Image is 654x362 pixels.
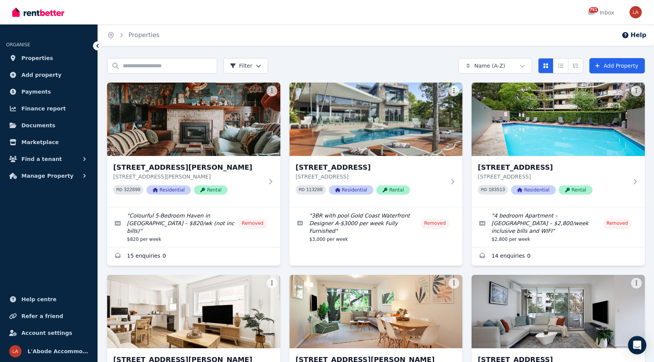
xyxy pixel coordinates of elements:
img: 1 Platypus Avenue, Sorrento [290,83,463,156]
a: Account settings [6,325,91,341]
a: Edit listing: 3BR with pool Gold Coast Waterfront Designer A-$3000 per week Fully Furnished [290,207,463,247]
h3: [STREET_ADDRESS] [478,162,628,173]
span: Filter [230,62,252,70]
img: L'Abode Accommodation Specialist [9,345,21,357]
button: More options [267,86,277,96]
h3: [STREET_ADDRESS][PERSON_NAME] [113,162,264,173]
button: Filter [223,58,268,73]
button: Find a tenant [6,151,91,167]
span: Residential [329,185,373,195]
button: Card view [538,58,553,73]
span: Manage Property [21,171,73,180]
span: Rental [194,185,228,195]
img: 1/1 Tewkesbury Ave, Darlinghurst [472,83,645,156]
a: Properties [6,50,91,66]
span: Add property [21,70,62,80]
p: [STREET_ADDRESS][PERSON_NAME] [113,173,264,180]
span: Help centre [21,295,57,304]
nav: Breadcrumb [98,24,169,46]
a: Marketplace [6,135,91,150]
code: 322899 [124,187,140,193]
a: Properties [129,31,159,39]
span: Rental [376,185,410,195]
a: 1 Beulah Gardens, East Launceston[STREET_ADDRESS][PERSON_NAME][STREET_ADDRESS][PERSON_NAME]PID 32... [107,83,280,207]
div: Inbox [587,9,614,16]
span: Find a tenant [21,154,62,164]
span: Residential [146,185,191,195]
small: PID [299,188,305,192]
span: Properties [21,54,53,63]
img: L'Abode Accommodation Specialist [630,6,642,18]
span: Finance report [21,104,66,113]
p: [STREET_ADDRESS] [296,173,446,180]
button: More options [449,86,459,96]
img: 1/1a Sandridge Street, Bondi [107,275,280,348]
h3: [STREET_ADDRESS] [296,162,446,173]
span: Payments [21,87,51,96]
span: Rental [559,185,592,195]
span: Residential [511,185,555,195]
img: 1/18-20 Wellington Street, Bondi [472,275,645,348]
p: [STREET_ADDRESS] [478,173,628,180]
img: 1 Beulah Gardens, East Launceston [107,83,280,156]
a: Finance report [6,101,91,116]
a: Enquiries for 1 Beulah Gardens, East Launceston [107,247,280,266]
button: More options [267,278,277,289]
small: PID [481,188,487,192]
span: Refer a friend [21,312,63,321]
span: Marketplace [21,138,59,147]
span: Name (A-Z) [474,62,505,70]
img: RentBetter [12,6,64,18]
span: 791 [589,7,598,13]
a: Documents [6,118,91,133]
button: Manage Property [6,168,91,183]
a: Edit listing: Colourful 5-Bedroom Haven in East Launceston – $820/wk (not inc bills) [107,207,280,247]
a: 1/1 Tewkesbury Ave, Darlinghurst[STREET_ADDRESS][STREET_ADDRESS]PID 183513ResidentialRental [472,83,645,207]
button: Help [621,31,646,40]
span: Documents [21,121,55,130]
button: More options [449,278,459,289]
img: 1/2 Holt Street, Double Bay [290,275,463,348]
span: ORGANISE [6,42,30,47]
button: Name (A-Z) [459,58,532,73]
a: Refer a friend [6,308,91,324]
a: Edit listing: 4 bedroom Apartment – Darlinghurst – $2,800/week inclusive bills and WIFI [472,207,645,247]
a: Enquiries for 1/1 Tewkesbury Ave, Darlinghurst [472,247,645,266]
code: 113288 [306,187,323,193]
a: 1 Platypus Avenue, Sorrento[STREET_ADDRESS][STREET_ADDRESS]PID 113288ResidentialRental [290,83,463,207]
button: More options [631,278,642,289]
span: Account settings [21,328,72,338]
a: Add Property [589,58,645,73]
button: More options [631,86,642,96]
code: 183513 [488,187,505,193]
a: Payments [6,84,91,99]
div: Open Intercom Messenger [628,336,646,354]
button: Expanded list view [568,58,583,73]
a: Add property [6,67,91,83]
small: PID [116,188,122,192]
a: Help centre [6,292,91,307]
button: Compact list view [553,58,568,73]
span: L'Abode Accommodation Specialist [28,347,88,356]
div: View options [538,58,583,73]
